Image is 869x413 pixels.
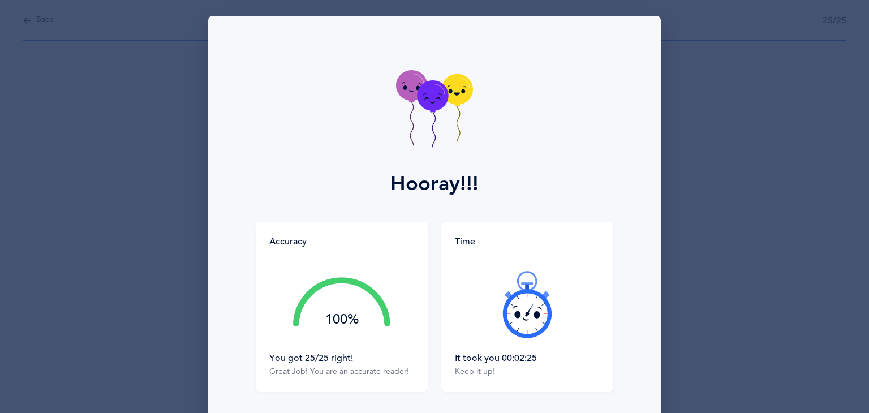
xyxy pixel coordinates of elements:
[269,352,414,364] div: You got 25/25 right!
[269,235,307,248] div: Accuracy
[455,235,600,248] div: Time
[390,169,479,199] div: Hooray!!!
[455,367,600,378] div: Keep it up!
[293,313,390,326] div: 100%
[455,352,600,364] div: It took you 00:02:25
[269,367,414,378] div: Great Job! You are an accurate reader!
